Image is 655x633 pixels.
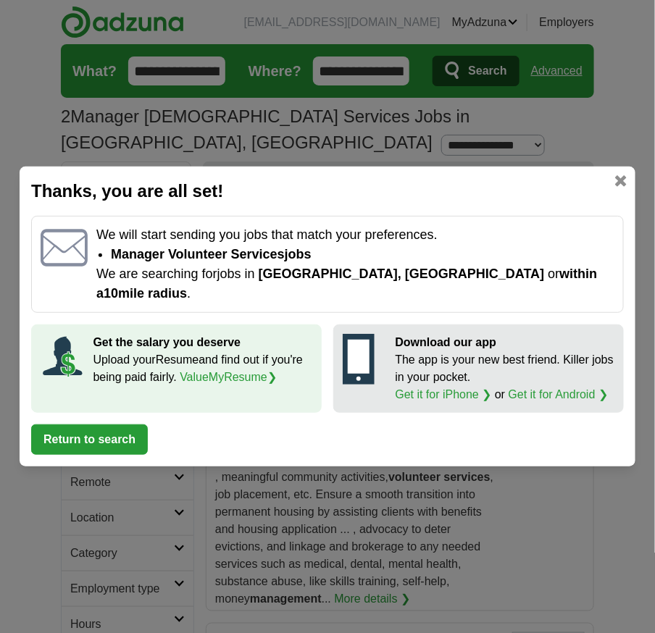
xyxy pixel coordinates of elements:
[93,351,313,386] p: Upload your Resume and find out if you're being paid fairly.
[509,388,609,401] a: Get it for Android ❯
[31,178,624,204] h2: Thanks, you are all set!
[96,264,614,303] p: We are searching for jobs in or .
[180,371,277,383] a: ValueMyResume❯
[396,388,492,401] a: Get it for iPhone ❯
[111,245,614,264] li: Manager Volunteer Services jobs
[396,351,615,403] p: The app is your new best friend. Killer jobs in your pocket. or
[93,334,313,351] p: Get the salary you deserve
[259,267,545,281] span: [GEOGRAPHIC_DATA], [GEOGRAPHIC_DATA]
[396,334,615,351] p: Download our app
[96,225,614,245] p: We will start sending you jobs that match your preferences.
[31,424,148,455] button: Return to search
